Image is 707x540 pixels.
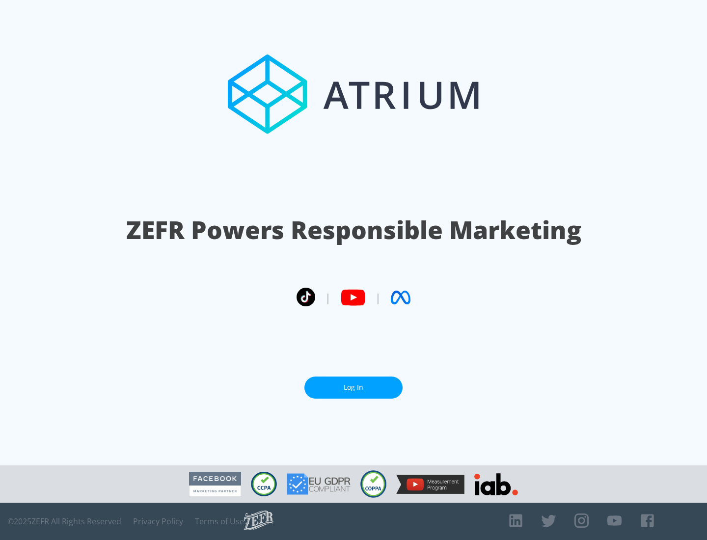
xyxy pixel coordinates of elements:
span: © 2025 ZEFR All Rights Reserved [7,516,121,526]
a: Terms of Use [195,516,244,526]
img: YouTube Measurement Program [396,475,464,494]
img: Facebook Marketing Partner [189,472,241,497]
img: COPPA Compliant [360,470,386,498]
img: GDPR Compliant [287,473,351,495]
h1: ZEFR Powers Responsible Marketing [126,213,581,247]
a: Log In [304,377,403,399]
span: | [375,290,381,305]
span: | [325,290,331,305]
img: CCPA Compliant [251,472,277,496]
img: IAB [474,473,518,495]
a: Privacy Policy [133,516,183,526]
